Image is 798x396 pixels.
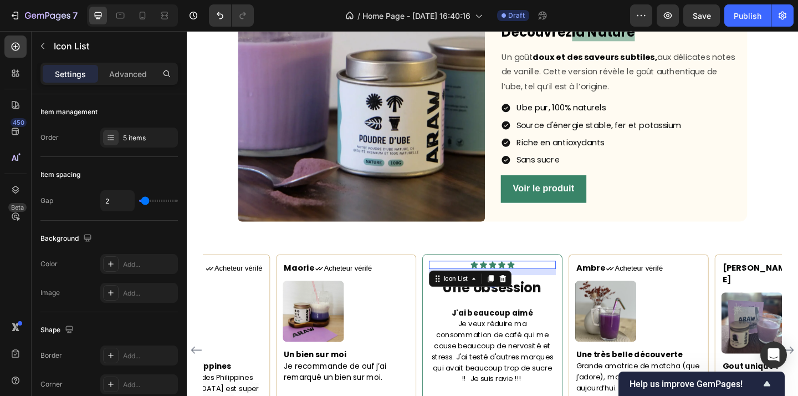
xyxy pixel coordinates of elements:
[40,351,62,361] div: Border
[40,323,76,338] div: Shape
[424,251,456,264] span: Ambre
[40,379,63,389] div: Corner
[73,9,78,22] p: 7
[359,136,538,145] p: Sans sucre
[734,10,761,22] div: Publish
[724,4,771,27] button: Publish
[101,191,134,211] input: Auto
[466,253,518,262] span: Acheteur vérifé
[760,342,787,368] div: Open Intercom Messenger
[264,266,402,293] h2: Rich Text Editor. Editing area: main
[106,359,217,383] span: Je recommande de ouf j’ai remarqué un bien sur moi.
[278,265,308,275] div: Icon List
[359,96,538,109] span: Source d'énergie stable, fer et potassium
[40,259,58,269] div: Color
[8,203,27,212] div: Beta
[109,68,147,80] p: Advanced
[683,4,720,27] button: Save
[583,251,652,277] span: [PERSON_NAME]
[288,301,377,312] strong: J'ai beaucoup aimé
[187,31,798,396] iframe: Design area
[123,133,175,143] div: 5 items
[40,196,53,206] div: Gap
[362,10,470,22] span: Home Page - [DATE] 16:40:16
[583,359,643,370] strong: Gout unique !
[342,22,376,35] span: Un goût
[30,253,82,262] span: Acheteur vérifé
[40,288,60,298] div: Image
[105,272,171,338] img: gempages_582038609335419505-a0f3be56-7b4f-452d-ae72-7ab00df70995.png
[279,270,386,290] strong: Une obsession
[40,231,94,246] div: Background
[106,346,173,358] strong: Un bien sur moi
[267,313,399,384] span: Je veux réduire ma consommation de café qui me cause beaucoup de nervosité et stress. J'ai testé ...
[40,170,80,180] div: Item spacing
[646,338,663,356] button: Carousel Next Arrow
[106,251,139,264] span: Maorie
[630,377,774,390] button: Show survey - Help us improve GemPages!
[424,346,540,358] strong: Une très belle découverte
[123,380,175,390] div: Add...
[40,133,59,143] div: Order
[341,157,435,187] a: Voir le produit
[342,22,596,67] span: aux délicates notes de vanille. Cette version révèle le goût authentique de l’ube, tel qu’il est ...
[265,267,401,292] p: ⁠⁠⁠⁠⁠⁠⁠
[123,351,175,361] div: Add...
[4,4,83,27] button: 7
[11,118,27,127] div: 450
[55,68,86,80] p: Settings
[582,285,648,351] img: gempages_582038609335419505-25553f83-8011-41d2-a872-6ae27986e529.png
[355,166,422,177] strong: Voir le produit
[423,272,489,338] img: gempages_582038609335419505-a4b2b9c1-3128-4486-9b9c-52980f1b409e.png
[376,22,512,35] strong: doux et des saveurs subtiles,
[150,253,202,262] span: Acheteur vérifé
[508,11,525,21] span: Draft
[359,115,454,128] span: Riche en antioxydants
[357,10,360,22] span: /
[2,338,19,356] button: Carousel Back Arrow
[123,288,175,298] div: Add...
[693,11,711,21] span: Save
[40,107,98,117] div: Item management
[209,4,254,27] div: Undo/Redo
[54,39,173,53] p: Icon List
[123,260,175,270] div: Add...
[630,379,760,389] span: Help us improve GemPages!
[359,77,456,90] span: Ube pur, 100% naturels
